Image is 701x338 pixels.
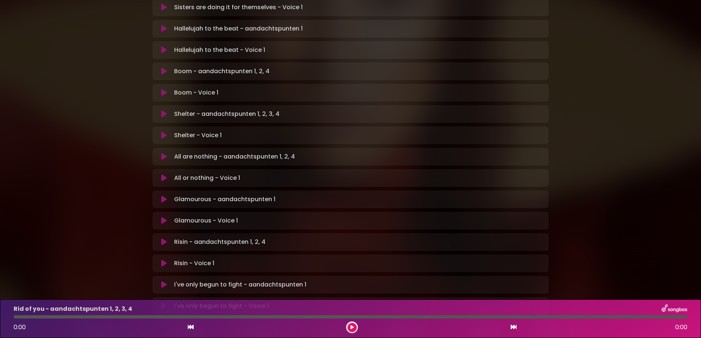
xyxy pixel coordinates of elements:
p: I've only begun to fight - aandachtspunten 1 [174,280,306,289]
p: Boom - Voice 1 [174,88,218,97]
p: Shelter - Voice 1 [174,131,222,140]
p: All or nothing - Voice 1 [174,174,240,182]
p: All are nothing - aandachtspunten 1, 2, 4 [174,152,295,161]
span: 0:00 [675,323,687,332]
img: songbox-logo-white.png [662,304,687,314]
p: Glamourous - Voice 1 [174,216,238,225]
p: Risin - Voice 1 [174,259,214,268]
p: Hallelujah to the beat - Voice 1 [174,46,265,54]
p: Rid of you - aandachtspunten 1, 2, 3, 4 [14,305,132,313]
p: Hallelujah to the beat - aandachtspunten 1 [174,24,303,33]
p: Sisters are doing it for themselves - Voice 1 [174,3,303,12]
p: Risin - aandachtspunten 1, 2, 4 [174,238,265,246]
p: Boom - aandachtspunten 1, 2, 4 [174,67,270,76]
span: 0:00 [14,323,26,331]
p: Shelter - aandachtspunten 1, 2, 3, 4 [174,110,279,118]
p: Glamourous - aandachtspunten 1 [174,195,275,204]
